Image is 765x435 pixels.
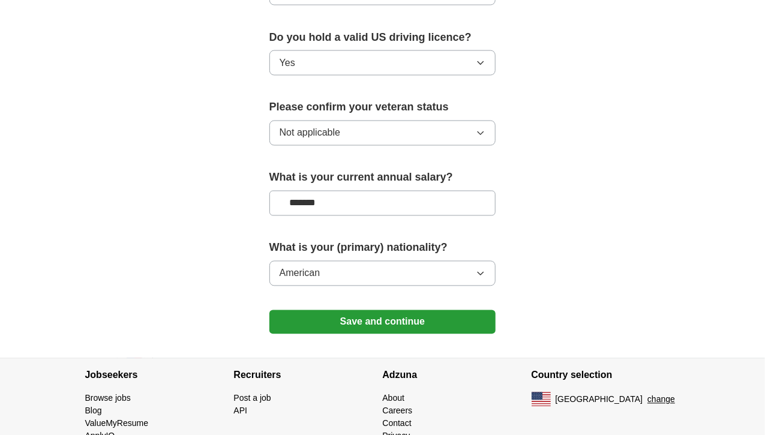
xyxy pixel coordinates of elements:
a: ValueMyResume [85,419,149,428]
a: Contact [383,419,412,428]
a: API [234,406,248,416]
span: Yes [280,56,295,70]
span: [GEOGRAPHIC_DATA] [556,394,643,406]
a: About [383,394,405,403]
label: What is your (primary) nationality? [269,240,496,256]
button: Not applicable [269,121,496,146]
a: Post a job [234,394,271,403]
a: Blog [85,406,102,416]
label: Please confirm your veteran status [269,100,496,116]
a: Browse jobs [85,394,131,403]
span: Not applicable [280,126,340,140]
button: Yes [269,50,496,76]
button: change [647,394,675,406]
button: American [269,261,496,286]
img: US flag [532,392,551,407]
button: Save and continue [269,310,496,334]
a: Careers [383,406,413,416]
label: What is your current annual salary? [269,170,496,186]
h4: Country selection [532,359,680,392]
span: American [280,266,320,281]
label: Do you hold a valid US driving licence? [269,29,496,46]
